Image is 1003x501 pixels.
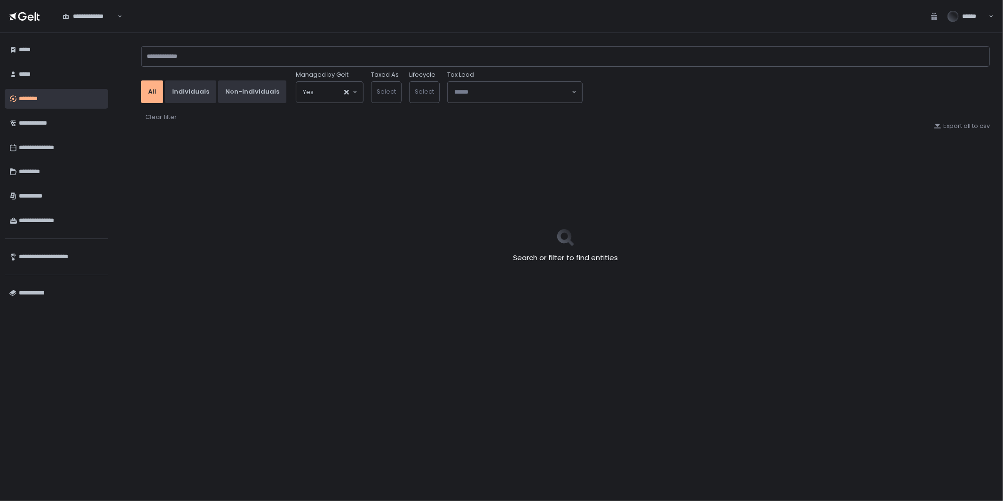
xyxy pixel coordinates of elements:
div: Search for option [448,82,582,103]
button: Individuals [165,80,216,103]
div: Individuals [172,87,209,96]
button: Clear filter [145,112,177,122]
div: All [148,87,156,96]
input: Search for option [314,87,343,97]
span: Tax Lead [447,71,474,79]
span: Yes [303,87,314,97]
span: Managed by Gelt [296,71,348,79]
label: Lifecycle [409,71,435,79]
div: Search for option [296,82,363,103]
span: Select [377,87,396,96]
button: All [141,80,163,103]
input: Search for option [454,87,571,97]
label: Taxed As [371,71,399,79]
button: Export all to csv [934,122,990,130]
input: Search for option [116,12,117,21]
button: Clear Selected [344,90,349,95]
div: Non-Individuals [225,87,279,96]
div: Clear filter [145,113,177,121]
div: Search for option [56,6,122,26]
h2: Search or filter to find entities [513,253,618,263]
span: Select [415,87,434,96]
button: Non-Individuals [218,80,286,103]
